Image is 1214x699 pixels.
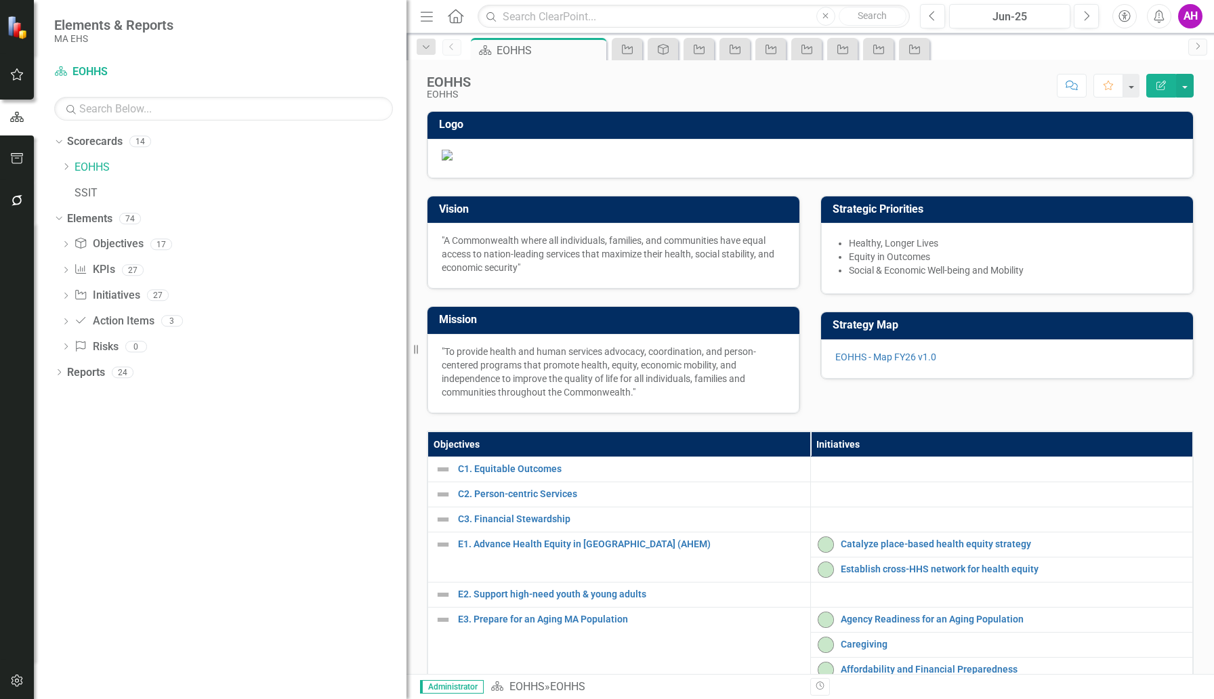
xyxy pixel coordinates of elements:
[439,314,793,326] h3: Mission
[497,42,603,59] div: EOHHS
[841,614,1186,624] a: Agency Readiness for an Aging Population
[439,203,793,215] h3: Vision
[435,587,451,603] img: Not Defined
[67,365,105,381] a: Reports
[435,536,451,553] img: Not Defined
[427,75,471,89] div: EOHHS
[810,657,1193,682] td: Double-Click to Edit Right Click for Context Menu
[833,203,1186,215] h3: Strategic Priorities
[147,290,169,301] div: 27
[427,89,471,100] div: EOHHS
[1178,4,1202,28] button: AH
[428,457,811,482] td: Double-Click to Edit Right Click for Context Menu
[74,236,143,252] a: Objectives
[150,238,172,250] div: 17
[442,345,785,399] p: "To provide health and human services advocacy, coordination, and person-centered programs that p...
[841,664,1186,675] a: Affordability and Financial Preparedness
[435,486,451,503] img: Not Defined
[949,4,1070,28] button: Jun-25
[54,33,173,44] small: MA EHS
[839,7,906,26] button: Search
[54,64,224,80] a: EOHHS
[129,136,151,148] div: 14
[54,97,393,121] input: Search Below...
[112,366,133,378] div: 24
[74,262,114,278] a: KPIs
[858,10,887,21] span: Search
[439,119,1186,131] h3: Logo
[810,532,1193,557] td: Double-Click to Edit Right Click for Context Menu
[7,16,30,39] img: ClearPoint Strategy
[818,562,834,578] img: On-track
[954,9,1066,25] div: Jun-25
[810,632,1193,657] td: Double-Click to Edit Right Click for Context Menu
[849,263,1179,277] li: Social & Economic Well-being and Mobility
[442,150,1179,161] img: Document.png
[509,680,545,693] a: EOHHS
[428,482,811,507] td: Double-Click to Edit Right Click for Context Menu
[125,341,147,352] div: 0
[458,539,803,549] a: E1. Advance Health Equity in [GEOGRAPHIC_DATA] (AHEM)
[119,213,141,224] div: 74
[435,461,451,478] img: Not Defined
[428,607,811,682] td: Double-Click to Edit Right Click for Context Menu
[490,679,800,695] div: »
[841,539,1186,549] a: Catalyze place-based health equity strategy
[75,160,406,175] a: EOHHS
[818,662,834,678] img: On-track
[428,507,811,532] td: Double-Click to Edit Right Click for Context Menu
[835,352,936,362] a: EOHHS - Map FY26 v1.0
[458,489,803,499] a: C2. Person-centric Services
[428,532,811,582] td: Double-Click to Edit Right Click for Context Menu
[810,607,1193,632] td: Double-Click to Edit Right Click for Context Menu
[458,614,803,624] a: E3. Prepare for an Aging MA Population
[841,564,1186,574] a: Establish cross-HHS network for health equity
[75,186,406,201] a: SSIT
[833,319,1186,331] h3: Strategy Map
[818,536,834,553] img: On-track
[810,557,1193,582] td: Double-Click to Edit Right Click for Context Menu
[74,339,118,355] a: Risks
[74,314,154,329] a: Action Items
[435,612,451,628] img: Not Defined
[458,464,803,474] a: C1. Equitable Outcomes
[161,316,183,327] div: 3
[435,511,451,528] img: Not Defined
[849,236,1179,250] li: Healthy, Longer Lives
[818,637,834,653] img: On-track
[74,288,140,303] a: Initiatives
[122,264,144,276] div: 27
[420,680,484,694] span: Administrator
[550,680,585,693] div: EOHHS
[818,612,834,628] img: On-track
[67,134,123,150] a: Scorecards
[841,639,1186,650] a: Caregiving
[428,582,811,607] td: Double-Click to Edit Right Click for Context Menu
[458,514,803,524] a: C3. Financial Stewardship
[458,589,803,599] a: E2. Support high-need youth & young adults
[54,17,173,33] span: Elements & Reports
[478,5,910,28] input: Search ClearPoint...
[67,211,112,227] a: Elements
[442,234,785,274] p: "A Commonwealth where all individuals, families, and communities have equal access to nation-lead...
[849,250,1179,263] li: Equity in Outcomes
